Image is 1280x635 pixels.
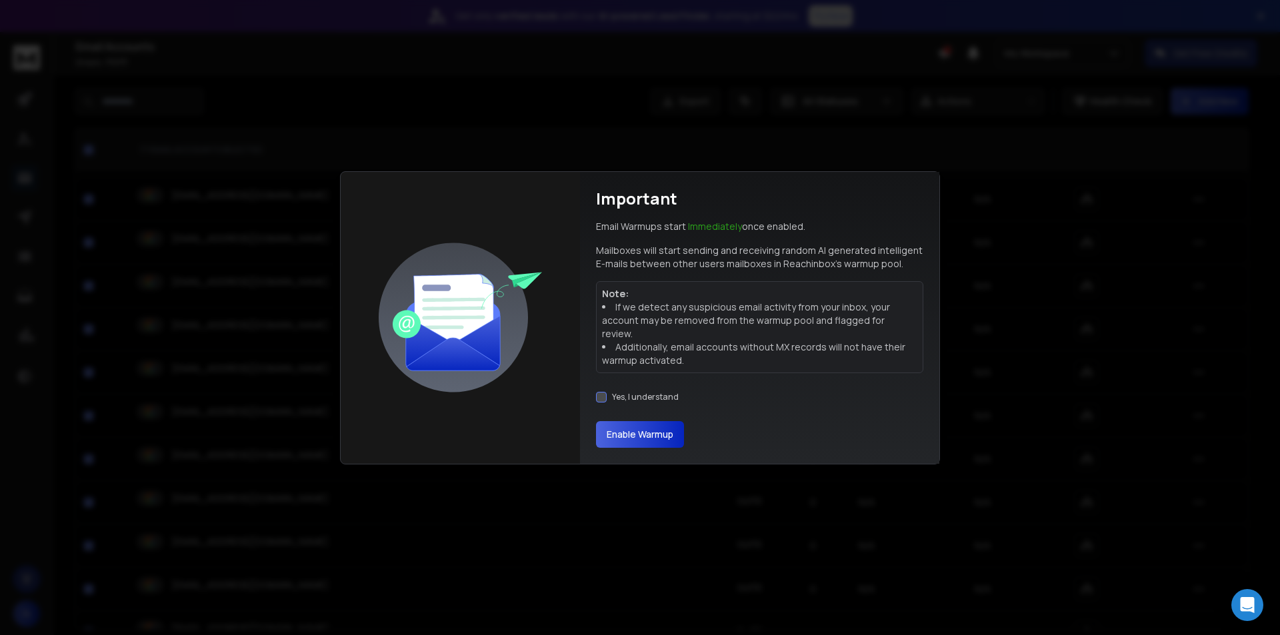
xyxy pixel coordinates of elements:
p: Email Warmups start once enabled. [596,220,805,233]
li: Additionally, email accounts without MX records will not have their warmup activated. [602,340,917,367]
li: If we detect any suspicious email activity from your inbox, your account may be removed from the ... [602,301,917,340]
h1: Important [596,188,677,209]
span: Immediately [688,220,742,233]
div: Open Intercom Messenger [1231,589,1263,621]
label: Yes, I understand [612,392,679,402]
p: Mailboxes will start sending and receiving random AI generated intelligent E-mails between other ... [596,244,923,271]
p: Note: [602,287,917,301]
button: Enable Warmup [596,421,684,448]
